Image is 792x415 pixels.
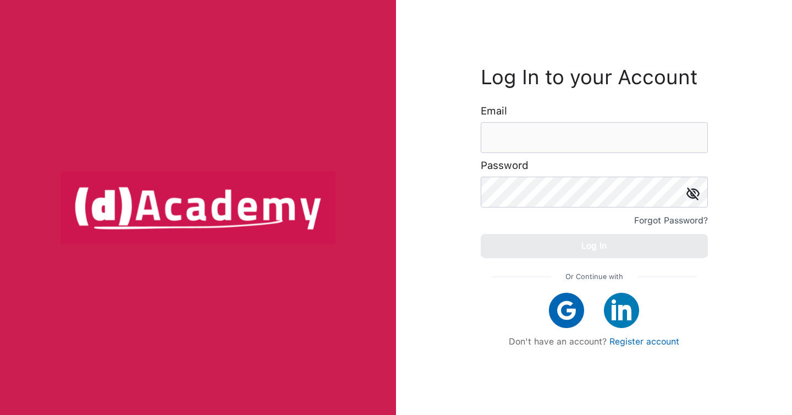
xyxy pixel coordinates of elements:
span: Or Continue with [565,269,623,285]
img: line [492,276,551,277]
img: linkedIn icon [604,293,639,328]
h3: Log In to your Account [481,68,708,86]
label: Password [481,160,529,171]
img: google icon [549,293,584,328]
div: Forgot Password? [634,213,708,228]
button: Log In [481,234,708,258]
div: Don't have an account? [492,336,697,347]
label: Email [481,106,507,117]
a: Register account [609,336,679,347]
img: logo [61,171,335,244]
div: Log In [581,238,607,254]
img: line [637,276,697,277]
img: icon [686,187,700,200]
